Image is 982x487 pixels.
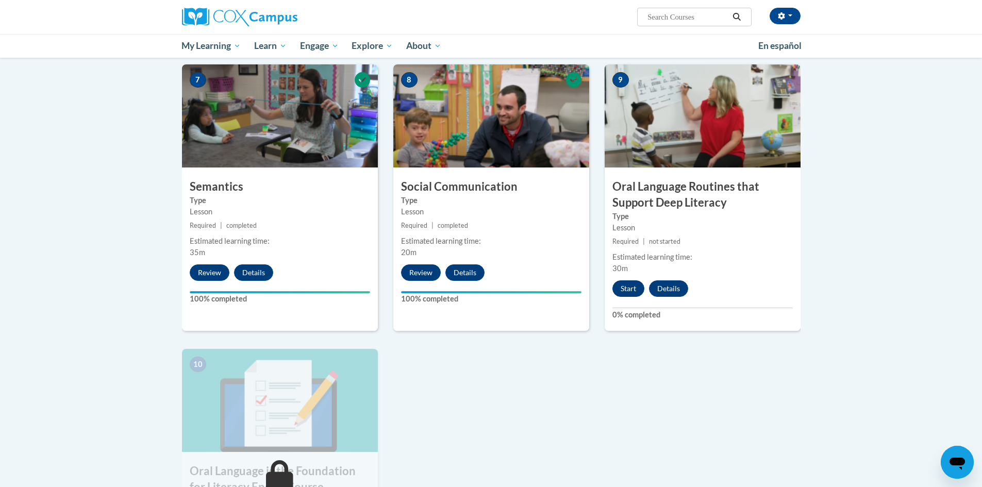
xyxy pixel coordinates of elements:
img: Cox Campus [182,8,297,26]
span: Engage [300,40,339,52]
span: 30m [612,264,628,273]
span: 10 [190,357,206,372]
a: About [400,34,448,58]
a: Learn [247,34,293,58]
a: Explore [345,34,400,58]
span: completed [438,222,468,229]
span: 7 [190,72,206,88]
button: Start [612,280,644,297]
span: 9 [612,72,629,88]
button: Details [234,264,273,281]
span: 35m [190,248,205,257]
button: Search [729,11,744,23]
span: completed [226,222,257,229]
div: Estimated learning time: [190,236,370,247]
span: En español [758,40,802,51]
span: 8 [401,72,418,88]
button: Review [401,264,441,281]
input: Search Courses [646,11,729,23]
a: My Learning [175,34,248,58]
span: not started [649,238,680,245]
h3: Social Communication [393,179,589,195]
span: 20m [401,248,417,257]
img: Course Image [182,64,378,167]
span: My Learning [181,40,241,52]
label: 0% completed [612,309,793,321]
label: 100% completed [190,293,370,305]
span: About [406,40,441,52]
a: Cox Campus [182,8,378,26]
span: | [431,222,434,229]
div: Lesson [401,206,581,217]
img: Course Image [605,64,801,167]
a: Engage [293,34,345,58]
button: Details [649,280,688,297]
div: Estimated learning time: [612,251,793,263]
h3: Oral Language Routines that Support Deep Literacy [605,179,801,211]
button: Account Settings [770,8,801,24]
span: | [220,222,222,229]
span: | [643,238,645,245]
span: Learn [254,40,287,52]
img: Course Image [393,64,589,167]
img: Course Image [182,349,378,452]
button: Details [445,264,485,281]
button: Review [190,264,229,281]
div: Estimated learning time: [401,236,581,247]
iframe: Button to launch messaging window [941,446,974,479]
label: Type [190,195,370,206]
h3: Semantics [182,179,378,195]
a: En español [752,35,808,57]
div: Lesson [190,206,370,217]
label: Type [401,195,581,206]
label: 100% completed [401,293,581,305]
span: Required [190,222,216,229]
label: Type [612,211,793,222]
div: Your progress [190,291,370,293]
div: Your progress [401,291,581,293]
div: Lesson [612,222,793,233]
div: Main menu [167,34,816,58]
span: Required [401,222,427,229]
span: Explore [352,40,393,52]
span: Required [612,238,639,245]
